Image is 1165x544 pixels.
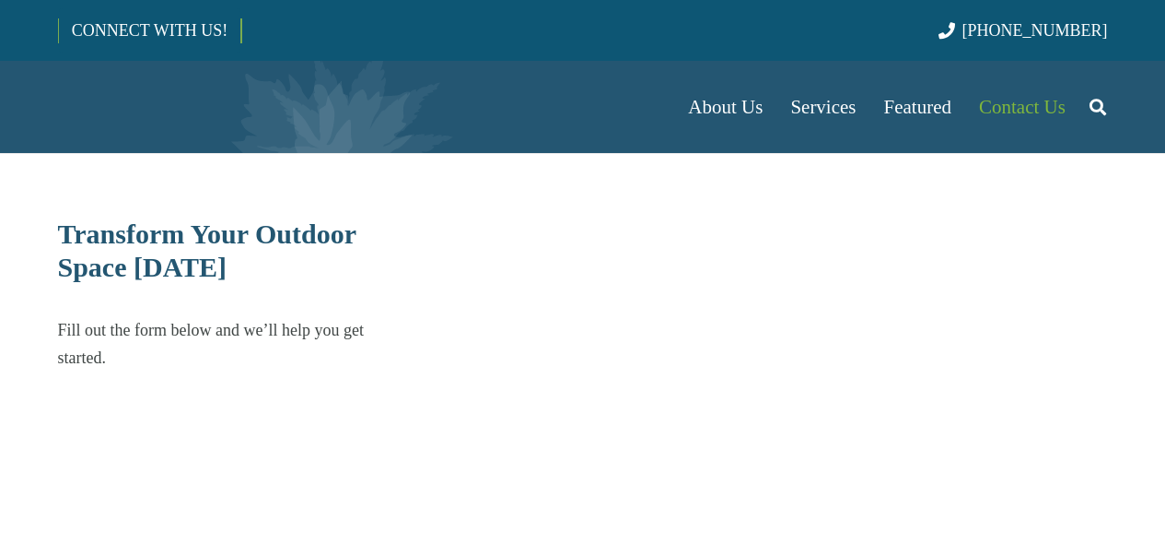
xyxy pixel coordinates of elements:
span: Transform Your Outdoor Space [DATE] [58,219,356,282]
p: Fill out the form below and we’ll help you get started. [58,316,402,372]
a: About Us [674,61,776,153]
span: Services [790,96,856,118]
span: About Us [688,96,763,118]
a: Services [776,61,869,153]
a: Contact Us [965,61,1079,153]
a: Search [1079,84,1116,130]
a: [PHONE_NUMBER] [938,21,1107,40]
a: CONNECT WITH US! [59,8,240,53]
span: Contact Us [979,96,1066,118]
a: Borst-Logo [58,70,364,144]
a: Featured [870,61,965,153]
span: Featured [884,96,951,118]
span: [PHONE_NUMBER] [962,21,1108,40]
